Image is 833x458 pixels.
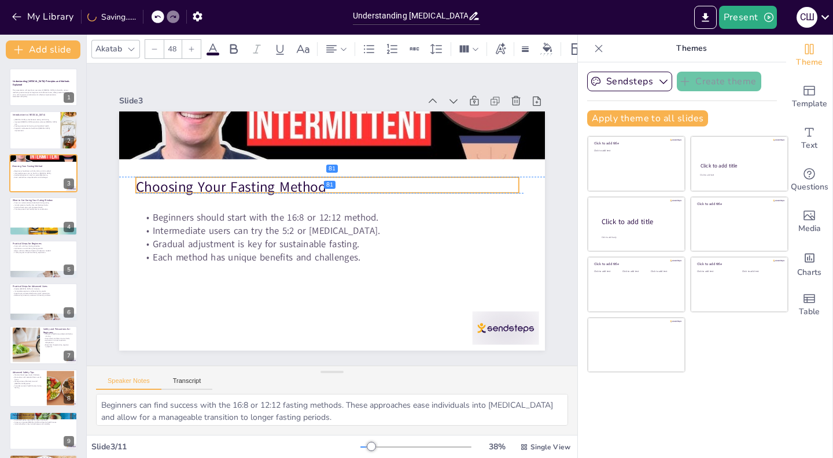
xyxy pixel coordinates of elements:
div: 1 [64,92,74,103]
div: Border settings [519,40,532,58]
p: Generated with [URL] [13,96,74,98]
button: Create theme [677,72,761,91]
div: Get real-time input from your audience [786,159,832,201]
p: Beginners should start with the 16:8 or 12:12 method. [141,211,524,224]
p: Improved [MEDICAL_DATA] sensitivity reduces [MEDICAL_DATA] risk. [13,121,57,125]
div: 7 [9,326,78,364]
p: Practical Steps for Advanced Users [13,285,74,288]
textarea: Beginners can find success with the 16:8 or 12:12 fasting methods. These approaches ease individu... [96,394,568,426]
div: Click to add title [594,141,677,146]
p: Prioritize protein and healthy fats for satisfaction. [13,208,74,211]
div: Click to add title [602,217,676,226]
button: My Library [9,8,79,26]
p: Potential Risks of [MEDICAL_DATA] [13,414,74,417]
strong: Understanding [MEDICAL_DATA]: Principles and Methods Explained [13,80,69,87]
div: 1 [9,68,78,106]
button: Add slide [6,40,80,59]
p: Consider women's health factors during fasting. [13,385,43,389]
p: Incorporate exercise to enhance fasting results. [13,290,74,292]
p: Begin with two balanced meals and adjust as needed. [13,250,74,252]
div: Add ready made slides [786,76,832,118]
p: This presentation will provide an overview of [MEDICAL_DATA], its benefits, various methods, prac... [13,90,74,96]
p: Break fast if experiencing negative symptoms. [43,344,74,348]
p: Stress can increase [MEDICAL_DATA] and lead to health issues. [13,421,74,423]
div: 8 [64,393,74,404]
div: Click to add title [701,162,777,169]
div: Add text boxes [786,118,832,159]
span: Questions [791,181,828,193]
div: Background color [539,43,556,55]
p: Disordered eating may arise for some individuals. [13,419,74,421]
button: Speaker Notes [96,377,161,390]
div: 8 [9,369,78,407]
div: Click to add title [697,262,780,266]
span: Template [792,98,827,110]
div: Click to add body [602,236,674,239]
div: 2 [9,111,78,149]
p: Experiment with extended fasting under supervision. [13,292,74,295]
div: 9 [64,436,74,446]
div: 7 [64,351,74,361]
div: 38 % [483,441,511,452]
p: Gradual adjustment is key for sustainable fasting. [13,174,74,177]
p: Monitor blood sugar levels if diabetic. [13,374,43,376]
span: Text [801,139,817,152]
div: Click to add text [742,270,779,273]
div: Saving...... [87,12,136,23]
p: Nutrient deficiencies can occur if not planned properly. [13,417,74,419]
p: Manage stress effectively to avoid [MEDICAL_DATA] spikes. [13,380,43,384]
p: Supports cardiovascular health and [MEDICAL_DATA] improvement. [13,127,57,131]
p: Hydration is crucial during fasting periods. [13,247,74,250]
div: 9 [9,412,78,450]
div: Layout [568,40,587,58]
p: Choosing Your Fasting Method [136,177,519,196]
p: Introduction to [MEDICAL_DATA] [13,113,57,117]
p: Practical Steps for Beginners [13,242,74,245]
p: Intermediate users can try the 5:2 or [MEDICAL_DATA]. [13,172,74,174]
div: 2 [64,136,74,146]
button: Transcript [161,377,213,390]
p: Fasting promotes fat burning and metabolic health. [13,125,57,127]
div: 6 [64,307,74,318]
span: Theme [796,56,823,69]
p: Avoid refined sugars and processed foods. [13,206,74,208]
div: Click to add text [651,270,677,273]
p: Each method has unique benefits and challenges. [13,176,74,178]
div: Click to add title [594,262,677,266]
div: С Ш [797,7,817,28]
div: Click to add text [700,174,777,177]
p: [MEDICAL_DATA] cycles between eating and fasting. [13,118,57,121]
p: Each method has unique benefits and challenges. [141,251,524,264]
p: Initial side effects may include fatigue and irritability. [13,423,74,426]
p: Consult a healthcare professional before starting. [43,333,74,337]
button: Sendsteps [587,72,672,91]
div: 4 [64,222,74,232]
input: Insert title [353,8,468,24]
p: Beginners should start with the 16:8 or 12:12 method. [13,170,74,172]
span: Single View [530,442,570,452]
p: Start slowly and listen to your body. [43,337,74,340]
div: Change the overall theme [786,35,832,76]
div: Click to add title [697,202,780,206]
p: Choosing Your Fasting Method [12,165,73,168]
button: Export to PowerPoint [694,6,717,29]
p: What to Eat During Your Eating Window [13,199,74,202]
button: Present [719,6,777,29]
p: Explore [MEDICAL_DATA] for intensity. [13,288,74,291]
div: Akatab [93,41,124,57]
p: Balance high-intensity workouts with eating windows. [13,295,74,297]
p: Intermediate users can try the 5:2 or [MEDICAL_DATA]. [141,224,524,237]
span: Table [799,306,820,318]
span: Charts [797,266,821,279]
div: Slide 3 [119,95,420,106]
div: 4 [9,197,78,235]
div: Slide 3 / 11 [91,441,360,452]
div: Add a table [786,284,832,326]
p: Themes [608,35,775,62]
div: 3 [64,178,74,189]
div: 6 [9,283,78,321]
div: Text effects [492,40,509,58]
p: Hydration is critical to prevent dehydration. [43,340,74,344]
div: Add charts and graphs [786,243,832,284]
div: Click to add text [594,270,620,273]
